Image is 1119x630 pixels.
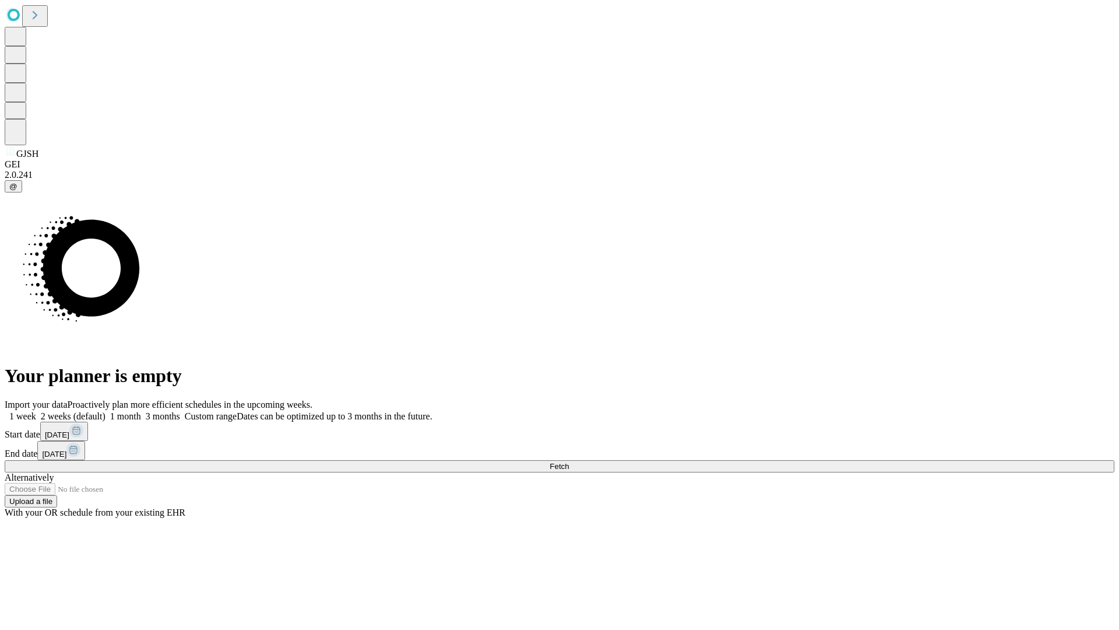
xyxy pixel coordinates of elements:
span: Fetch [550,462,569,471]
span: Import your data [5,400,68,409]
span: GJSH [16,149,38,159]
span: Dates can be optimized up to 3 months in the future. [237,411,432,421]
span: 3 months [146,411,180,421]
span: Alternatively [5,473,54,482]
div: 2.0.241 [5,170,1114,180]
span: [DATE] [42,450,66,459]
span: With your OR schedule from your existing EHR [5,508,185,517]
button: @ [5,180,22,192]
div: Start date [5,422,1114,441]
span: @ [9,182,17,191]
span: [DATE] [45,430,69,439]
button: [DATE] [40,422,88,441]
h1: Your planner is empty [5,365,1114,387]
button: Upload a file [5,495,57,508]
div: GEI [5,159,1114,170]
button: [DATE] [37,441,85,460]
span: 2 weeks (default) [41,411,105,421]
span: Proactively plan more efficient schedules in the upcoming weeks. [68,400,312,409]
div: End date [5,441,1114,460]
span: 1 week [9,411,36,421]
span: 1 month [110,411,141,421]
button: Fetch [5,460,1114,473]
span: Custom range [185,411,237,421]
